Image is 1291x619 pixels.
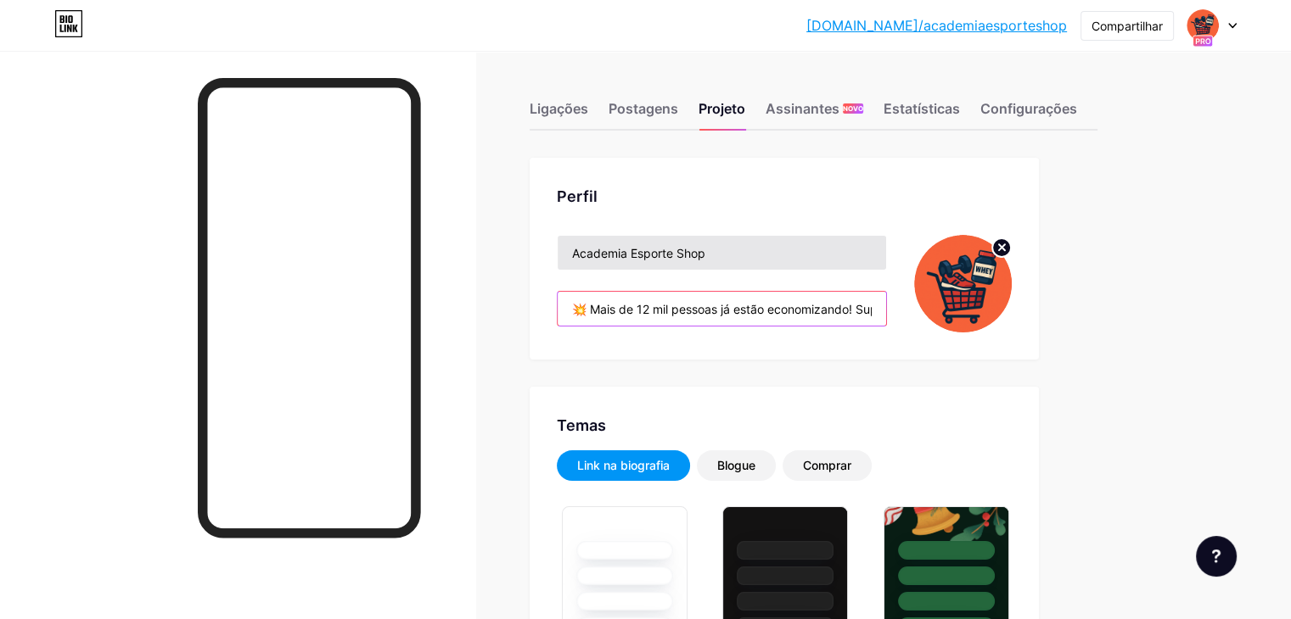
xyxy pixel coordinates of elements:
[980,100,1077,117] font: Configurações
[577,458,670,472] font: Link na biografia
[557,416,606,434] font: Temas
[803,458,851,472] font: Comprar
[806,17,1067,34] font: [DOMAIN_NAME]/academiaesporteshop
[843,104,863,113] font: NOVO
[884,100,960,117] font: Estatísticas
[609,100,678,117] font: Postagens
[558,236,886,270] input: Nome
[717,458,755,472] font: Blogue
[557,187,598,205] font: Perfil
[530,100,588,117] font: Ligações
[558,292,886,326] input: Biografia
[699,100,745,117] font: Projeto
[766,100,839,117] font: Assinantes
[1092,19,1163,33] font: Compartilhar
[806,15,1067,36] a: [DOMAIN_NAME]/academiaesporteshop
[1187,9,1219,42] img: academiaesporteshop
[914,235,1012,332] img: academiaesporteshop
